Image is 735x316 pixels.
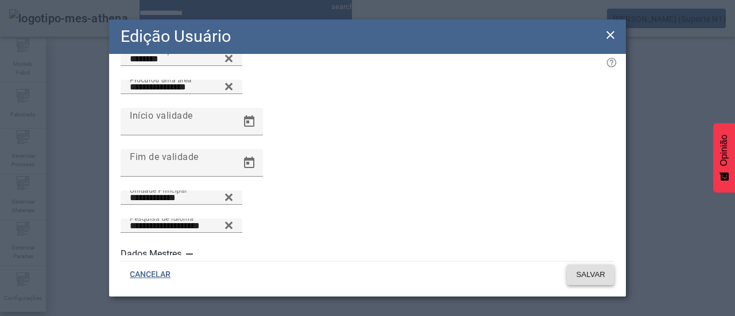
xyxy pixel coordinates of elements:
font: Opinião [719,135,729,166]
button: Feedback - Mostrar pesquisa [713,123,735,193]
input: Número [130,191,233,205]
font: CANCELAR [130,270,171,279]
input: Número [130,52,233,66]
font: Procurou o perfil [130,47,184,55]
font: Procurou uma área [130,75,192,83]
input: Número [130,219,233,233]
font: SALVAR [576,270,605,279]
font: Início validade [130,110,193,120]
input: Número [130,80,233,94]
font: Edição Usuário [121,26,231,46]
button: Calendário aberto [235,108,263,135]
button: CANCELAR [121,264,180,285]
font: Dados Mestres [121,248,181,259]
font: Unidade Principal [130,186,187,194]
font: Pesquisa de idioma [130,214,194,222]
button: SALVAR [567,264,614,285]
font: Fim de validade [130,151,199,162]
button: Calendário aberto [235,149,263,177]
